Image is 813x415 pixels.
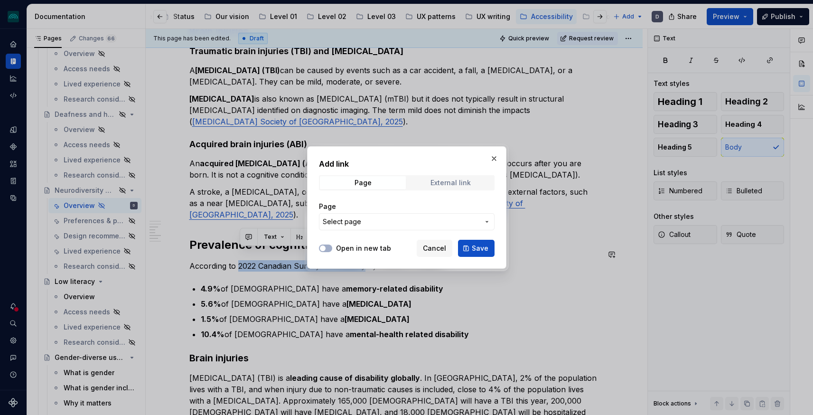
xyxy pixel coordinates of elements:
[430,179,471,187] div: External link
[417,240,452,257] button: Cancel
[354,179,371,187] div: Page
[423,244,446,253] span: Cancel
[319,213,495,230] button: Select page
[458,240,495,257] button: Save
[336,244,391,253] label: Open in new tab
[319,158,495,170] h2: Add link
[472,244,488,253] span: Save
[323,217,361,226] span: Select page
[319,202,336,211] label: Page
